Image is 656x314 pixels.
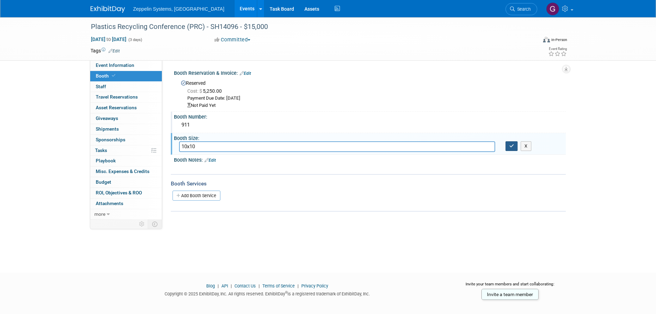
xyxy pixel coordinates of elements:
[96,158,116,163] span: Playbook
[90,113,162,124] a: Giveaways
[96,201,123,206] span: Attachments
[546,2,559,16] img: Genevieve Dewald
[174,155,566,164] div: Booth Notes:
[91,47,120,54] td: Tags
[551,37,567,42] div: In-Person
[90,71,162,81] a: Booth
[91,6,125,13] img: ExhibitDay
[206,283,215,288] a: Blog
[90,177,162,188] a: Budget
[90,188,162,198] a: ROI, Objectives & ROO
[179,78,561,109] div: Reserved
[296,283,300,288] span: |
[205,158,216,163] a: Edit
[179,120,561,130] div: 911
[128,38,142,42] span: (3 days)
[90,199,162,209] a: Attachments
[497,36,568,46] div: Event Format
[94,211,105,217] span: more
[235,283,256,288] a: Contact Us
[96,115,118,121] span: Giveaways
[506,3,537,15] a: Search
[90,103,162,113] a: Asset Reservations
[91,36,127,42] span: [DATE] [DATE]
[96,169,149,174] span: Misc. Expenses & Credits
[105,37,112,42] span: to
[187,88,225,94] span: 5,250.00
[221,283,228,288] a: API
[481,289,539,300] a: Invite a team member
[133,6,225,12] span: Zeppelin Systems, [GEOGRAPHIC_DATA]
[257,283,261,288] span: |
[108,49,120,53] a: Edit
[174,112,566,120] div: Booth Number:
[90,92,162,102] a: Travel Reservations
[90,209,162,220] a: more
[136,220,148,229] td: Personalize Event Tab Strip
[96,105,137,110] span: Asset Reservations
[90,166,162,177] a: Misc. Expenses & Credits
[90,135,162,145] a: Sponsorships
[96,137,125,142] span: Sponsorships
[91,289,445,297] div: Copyright © 2025 ExhibitDay, Inc. All rights reserved. ExhibitDay is a registered trademark of Ex...
[96,62,134,68] span: Event Information
[548,47,567,51] div: Event Rating
[96,94,138,100] span: Travel Reservations
[95,148,107,153] span: Tasks
[148,220,162,229] td: Toggle Event Tabs
[88,21,527,33] div: Plastics Recycling Conference (PRC) - SH14096 - $15,000
[285,291,288,294] sup: ®
[96,126,119,132] span: Shipments
[96,190,142,195] span: ROI, Objectives & ROO
[240,71,251,76] a: Edit
[187,95,561,102] div: Payment Due Date: [DATE]
[543,37,550,42] img: Format-Inperson.png
[174,133,566,142] div: Booth Size:
[90,145,162,156] a: Tasks
[96,73,117,79] span: Booth
[96,179,111,185] span: Budget
[187,88,203,94] span: Cost: $
[521,141,531,151] button: X
[174,68,566,77] div: Booth Reservation & Invoice:
[229,283,233,288] span: |
[90,156,162,166] a: Playbook
[455,281,566,292] div: Invite your team members and start collaborating:
[90,60,162,71] a: Event Information
[515,7,531,12] span: Search
[90,82,162,92] a: Staff
[301,283,328,288] a: Privacy Policy
[171,180,566,188] div: Booth Services
[173,191,220,201] a: Add Booth Service
[90,124,162,134] a: Shipments
[96,84,106,89] span: Staff
[212,36,253,43] button: Committed
[262,283,295,288] a: Terms of Service
[112,74,115,78] i: Booth reservation complete
[216,283,220,288] span: |
[187,102,561,109] div: Not Paid Yet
